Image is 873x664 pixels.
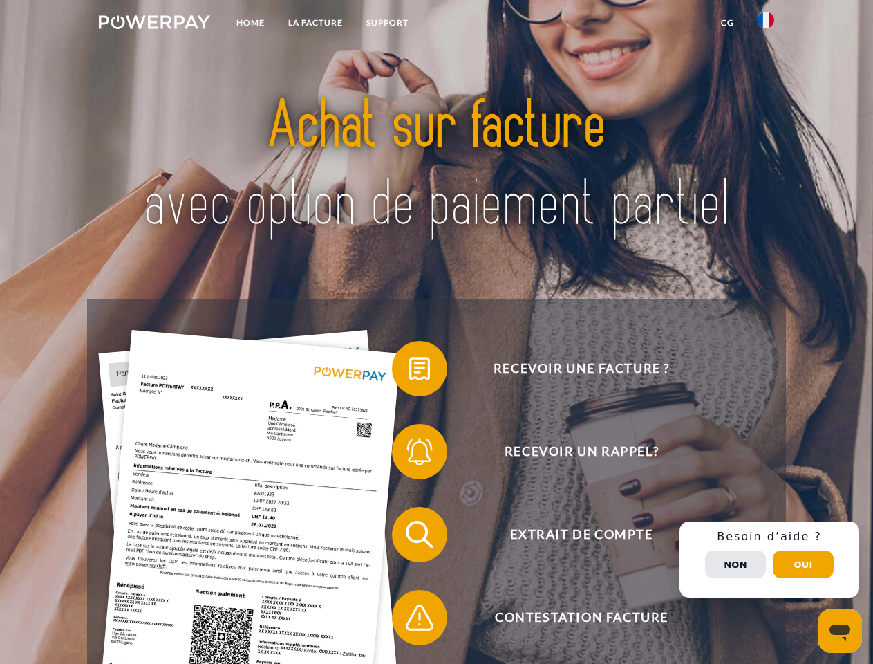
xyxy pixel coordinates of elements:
span: Recevoir une facture ? [412,341,751,396]
button: Recevoir un rappel? [392,424,751,479]
h3: Besoin d’aide ? [688,530,851,544]
a: LA FACTURE [276,10,355,35]
a: CG [709,10,746,35]
button: Recevoir une facture ? [392,341,751,396]
a: Support [355,10,420,35]
button: Non [705,551,766,578]
button: Extrait de compte [392,507,751,562]
img: fr [758,12,774,28]
img: qb_warning.svg [402,600,437,635]
a: Home [225,10,276,35]
img: qb_bill.svg [402,351,437,386]
span: Extrait de compte [412,507,751,562]
button: Oui [773,551,834,578]
iframe: Bouton de lancement de la fenêtre de messagerie [818,609,862,653]
img: qb_bell.svg [402,434,437,469]
div: Schnellhilfe [679,522,859,598]
img: title-powerpay_fr.svg [132,66,741,265]
img: logo-powerpay-white.svg [99,15,210,29]
span: Contestation Facture [412,590,751,645]
span: Recevoir un rappel? [412,424,751,479]
img: qb_search.svg [402,517,437,552]
button: Contestation Facture [392,590,751,645]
